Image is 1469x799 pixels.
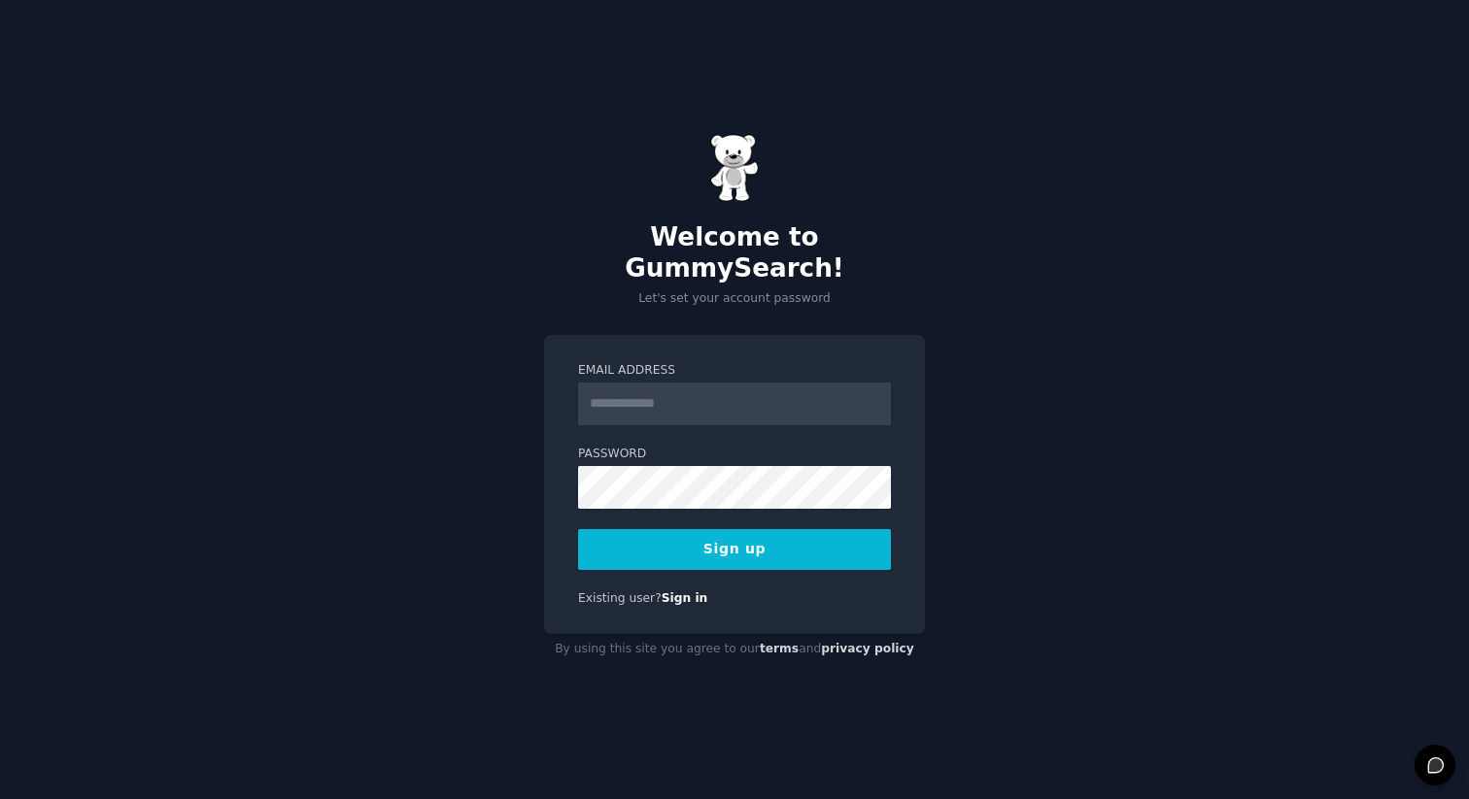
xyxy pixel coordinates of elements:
a: Sign in [662,591,708,605]
div: By using this site you agree to our and [544,634,925,665]
p: Let's set your account password [544,290,925,308]
label: Email Address [578,362,891,380]
label: Password [578,446,891,463]
span: Existing user? [578,591,662,605]
a: privacy policy [821,642,914,655]
a: terms [760,642,799,655]
h2: Welcome to GummySearch! [544,222,925,283]
button: Sign up [578,529,891,570]
img: Gummy Bear [710,134,759,202]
